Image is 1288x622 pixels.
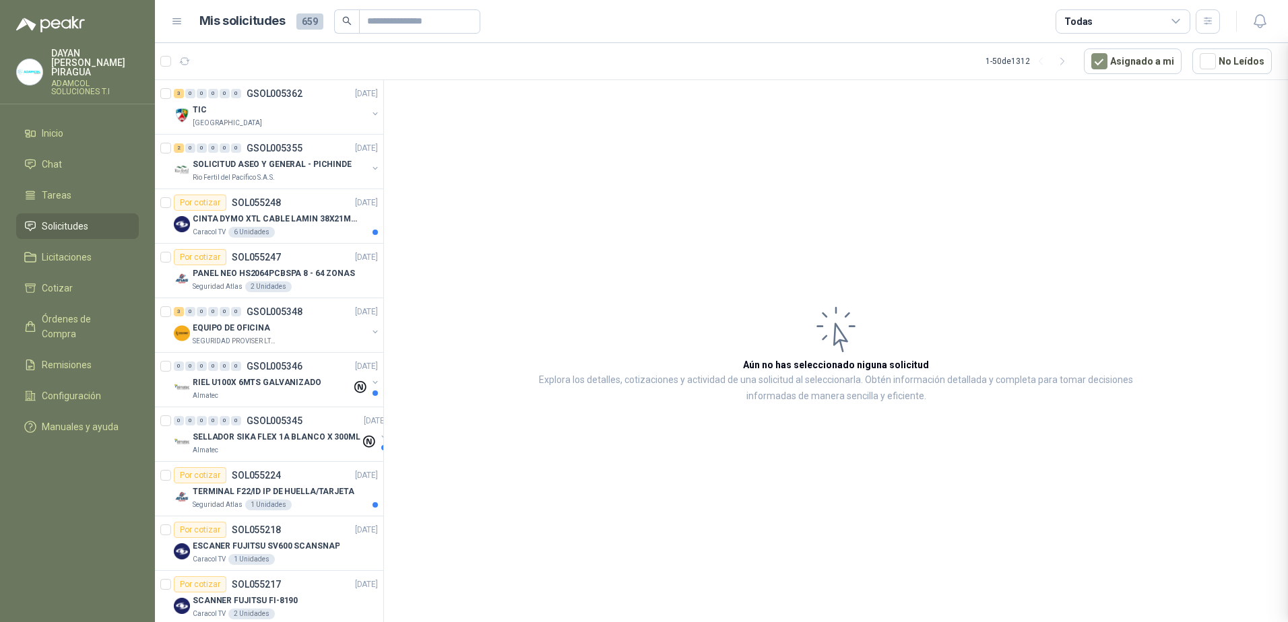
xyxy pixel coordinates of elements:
[42,188,71,203] span: Tareas
[42,126,63,141] span: Inicio
[51,48,139,77] p: DAYAN [PERSON_NAME] PIRAGUA
[16,16,85,32] img: Logo peakr
[16,352,139,378] a: Remisiones
[16,306,139,347] a: Órdenes de Compra
[42,357,92,372] span: Remisiones
[42,157,62,172] span: Chat
[42,312,126,341] span: Órdenes de Compra
[16,383,139,409] a: Configuración
[42,250,92,265] span: Licitaciones
[42,388,101,403] span: Configuración
[1064,14,1093,29] div: Todas
[42,219,88,234] span: Solicitudes
[17,59,42,85] img: Company Logo
[342,16,352,26] span: search
[16,213,139,239] a: Solicitudes
[16,182,139,208] a: Tareas
[42,281,73,296] span: Cotizar
[296,13,323,30] span: 659
[199,11,286,31] h1: Mis solicitudes
[16,275,139,301] a: Cotizar
[16,120,139,146] a: Inicio
[16,414,139,440] a: Manuales y ayuda
[42,419,119,434] span: Manuales y ayuda
[16,151,139,177] a: Chat
[16,244,139,270] a: Licitaciones
[51,79,139,96] p: ADAMCOL SOLUCIONES T.I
